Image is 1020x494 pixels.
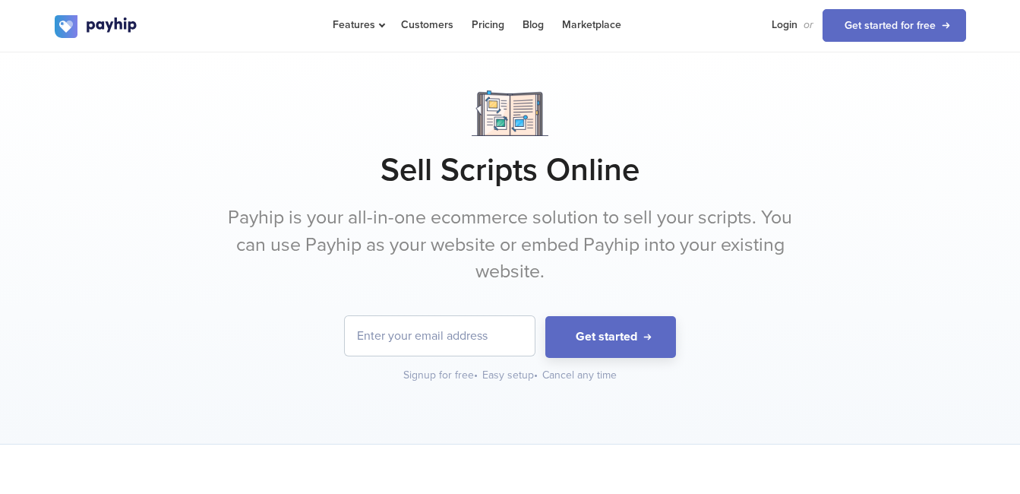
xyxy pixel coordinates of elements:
[55,151,966,189] h1: Sell Scripts Online
[474,369,478,382] span: •
[55,15,138,38] img: logo.svg
[545,316,676,358] button: Get started
[482,368,539,383] div: Easy setup
[403,368,479,383] div: Signup for free
[333,18,383,31] span: Features
[534,369,538,382] span: •
[345,316,535,356] input: Enter your email address
[472,90,548,136] img: Notebook.png
[226,204,795,286] p: Payhip is your all-in-one ecommerce solution to sell your scripts. You can use Payhip as your web...
[823,9,966,42] a: Get started for free
[542,368,617,383] div: Cancel any time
